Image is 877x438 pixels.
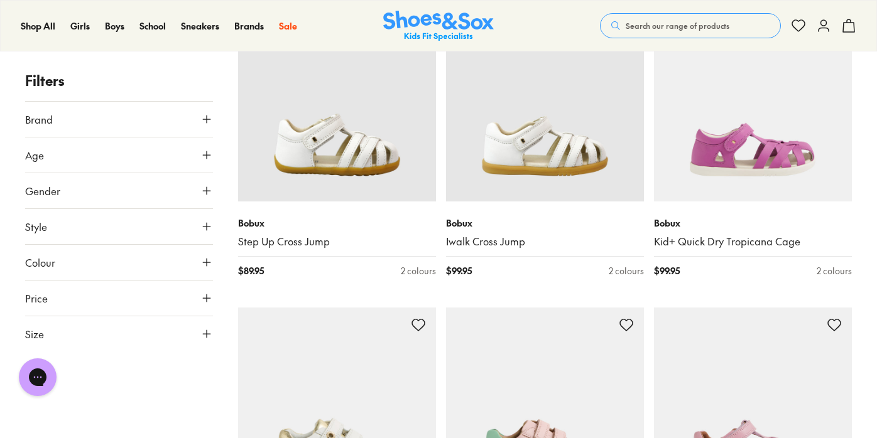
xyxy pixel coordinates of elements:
a: Shop All [21,19,55,33]
img: SNS_Logo_Responsive.svg [383,11,494,41]
button: Brand [25,102,213,137]
span: Sale [279,19,297,32]
a: Iwalk Cross Jump [446,235,644,248]
p: Filters [25,70,213,91]
button: Gender [25,173,213,208]
div: 2 colours [609,264,644,277]
p: Bobux [654,216,852,230]
a: Sale [279,19,297,33]
span: Brand [25,112,53,127]
button: Search our range of products [600,13,781,38]
span: Search our range of products [626,20,729,31]
button: Age [25,137,213,173]
span: Sneakers [181,19,219,32]
p: Bobux [446,216,644,230]
span: School [139,19,166,32]
span: Gender [25,183,60,198]
span: Boys [105,19,124,32]
button: Style [25,209,213,244]
button: Price [25,280,213,316]
a: Kid+ Quick Dry Tropicana Cage [654,235,852,248]
p: Bobux [238,216,436,230]
a: Girls [70,19,90,33]
a: Boys [105,19,124,33]
span: Style [25,219,47,234]
span: Size [25,326,44,341]
span: Brands [234,19,264,32]
a: Shoes & Sox [383,11,494,41]
button: Colour [25,245,213,280]
span: Price [25,291,48,306]
a: Brands [234,19,264,33]
span: Girls [70,19,90,32]
button: Size [25,316,213,351]
span: $ 99.95 [446,264,472,277]
span: $ 89.95 [238,264,264,277]
a: School [139,19,166,33]
span: Colour [25,255,55,270]
div: 2 colours [817,264,852,277]
div: 2 colours [401,264,436,277]
a: Sneakers [181,19,219,33]
a: Step Up Cross Jump [238,235,436,248]
iframe: Gorgias live chat messenger [13,354,63,400]
span: Shop All [21,19,55,32]
span: $ 99.95 [654,264,680,277]
span: Age [25,147,44,163]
